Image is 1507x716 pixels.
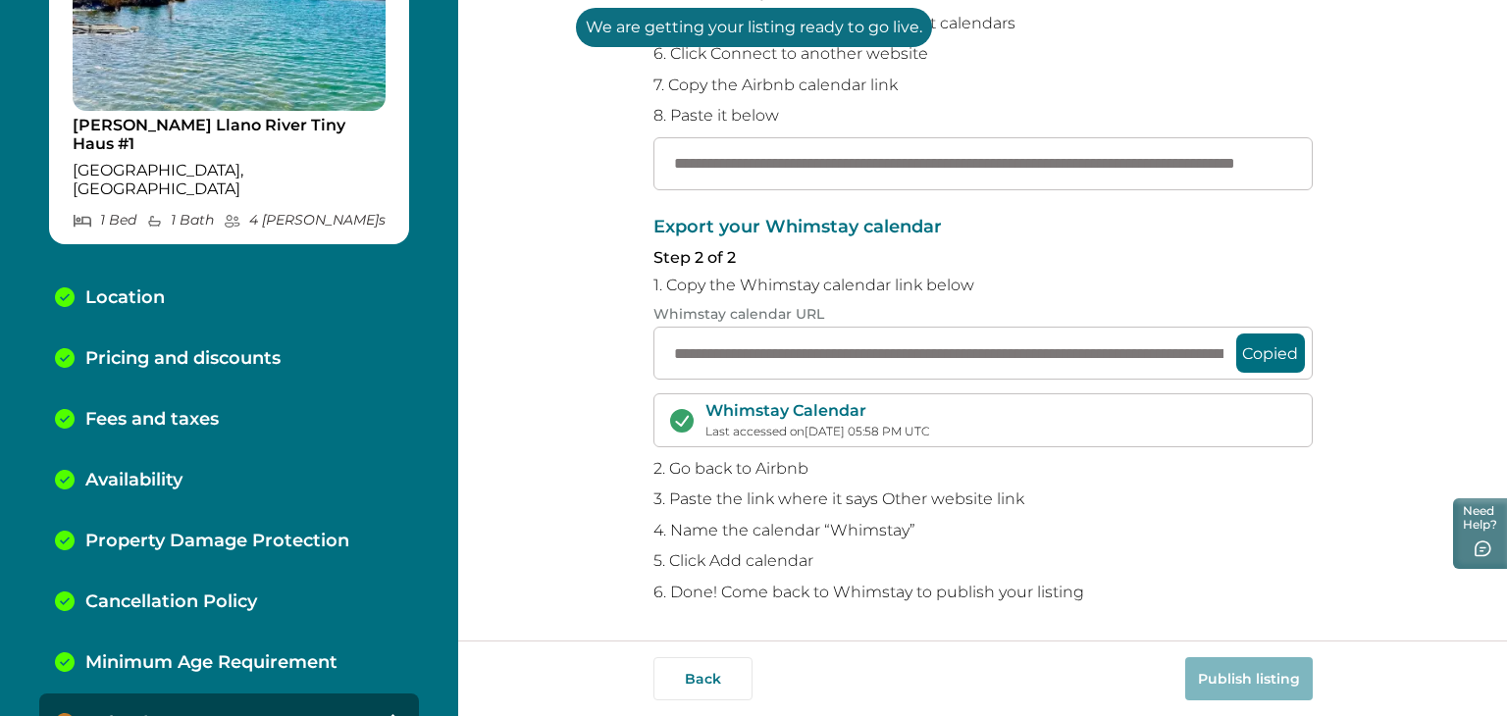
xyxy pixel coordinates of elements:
[705,425,929,439] p: Last accessed on [DATE] 05:58 PM UTC
[85,470,182,491] p: Availability
[85,652,338,674] p: Minimum Age Requirement
[653,306,1313,323] p: Whimstay calendar URL
[653,489,1313,509] p: 3. Paste the link where it says Other website link
[1236,333,1305,373] button: Copied
[85,591,257,613] p: Cancellation Policy
[146,212,214,229] p: 1 Bath
[576,8,932,47] p: We are getting your listing ready to go live.
[653,218,1313,237] p: Export your Whimstay calendar
[653,459,1313,479] p: 2. Go back to Airbnb
[705,401,929,421] p: Whimstay Calendar
[85,531,349,552] p: Property Damage Protection
[85,409,219,431] p: Fees and taxes
[653,248,1313,268] p: Step 2 of 2
[653,76,1313,95] p: 7. Copy the Airbnb calendar link
[653,657,753,700] button: Back
[85,348,281,370] p: Pricing and discounts
[73,116,386,154] p: [PERSON_NAME] Llano River Tiny Haus #1
[653,521,1313,540] p: 4. Name the calendar “Whimstay”
[653,44,1313,64] p: 6. Click Connect to another website
[653,551,1313,571] p: 5. Click Add calendar
[224,212,386,229] p: 4 [PERSON_NAME] s
[653,14,1313,33] p: 5. Under Availability, choose Connect calendars
[653,276,1313,295] p: 1. Copy the Whimstay calendar link below
[73,212,136,229] p: 1 Bed
[85,287,165,309] p: Location
[1185,657,1313,700] button: Publish listing
[653,106,1313,126] p: 8. Paste it below
[73,161,386,199] p: [GEOGRAPHIC_DATA], [GEOGRAPHIC_DATA]
[653,583,1313,602] p: 6. Done! Come back to Whimstay to publish your listing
